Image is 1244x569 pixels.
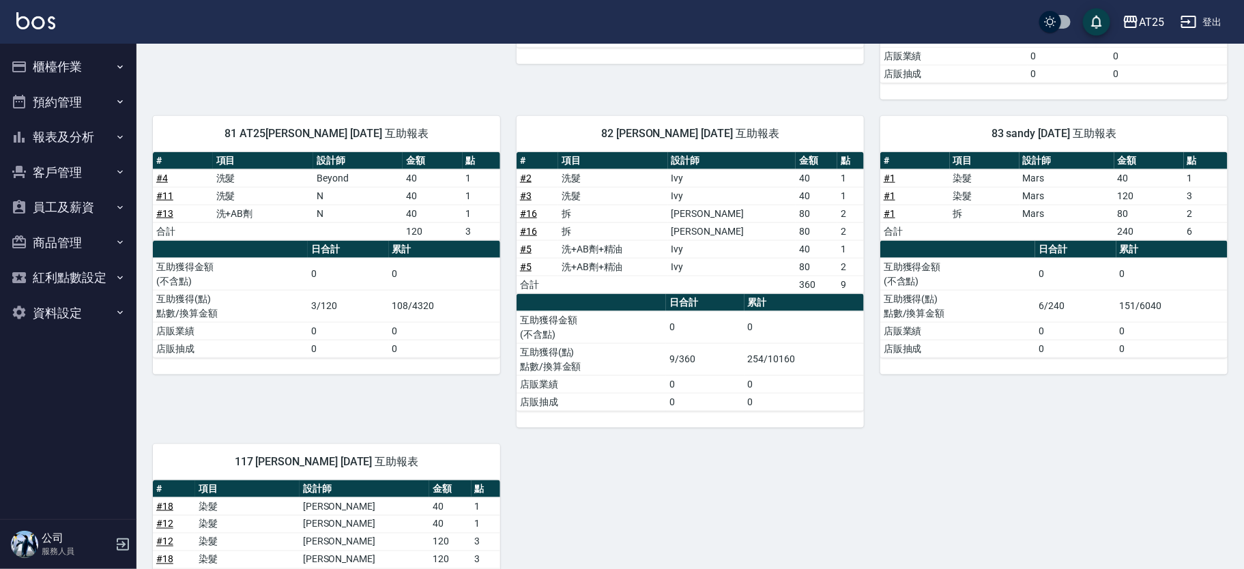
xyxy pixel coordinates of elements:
th: # [153,480,195,498]
button: 資料設定 [5,295,131,331]
td: 40 [796,169,837,187]
td: 0 [1110,47,1228,65]
td: 40 [403,169,463,187]
td: [PERSON_NAME] [300,533,429,551]
td: 染髮 [195,533,300,551]
th: 點 [837,152,864,170]
td: [PERSON_NAME] [668,205,796,222]
td: 染髮 [195,497,300,515]
td: 0 [389,258,500,290]
td: 108/4320 [389,290,500,322]
a: #1 [884,208,895,219]
td: 1 [837,187,864,205]
a: #1 [884,173,895,184]
table: a dense table [517,152,864,294]
td: 0 [744,311,864,343]
td: 洗+AB劑 [213,205,313,222]
span: 117 [PERSON_NAME] [DATE] 互助報表 [169,455,484,469]
th: 設計師 [1019,152,1114,170]
td: Ivy [668,169,796,187]
th: 項目 [195,480,300,498]
td: 洗+AB劑+精油 [558,258,668,276]
th: 設計師 [668,152,796,170]
td: 9 [837,276,864,293]
td: [PERSON_NAME] [300,551,429,568]
td: 6 [1184,222,1228,240]
td: 店販業績 [880,322,1035,340]
button: 商品管理 [5,225,131,261]
td: 染髮 [950,187,1019,205]
td: Mars [1019,205,1114,222]
td: N [313,187,403,205]
td: 1 [837,169,864,187]
td: [PERSON_NAME] [300,497,429,515]
td: 40 [796,187,837,205]
table: a dense table [153,241,500,358]
td: 拆 [950,205,1019,222]
td: 互助獲得(點) 點數/換算金額 [517,343,667,375]
td: 3 [472,551,500,568]
td: 互助獲得(點) 點數/換算金額 [153,290,308,322]
a: #18 [156,554,173,565]
td: 0 [308,322,388,340]
td: 120 [403,222,463,240]
td: 40 [1114,169,1184,187]
td: 0 [1035,258,1116,290]
td: 2 [837,222,864,240]
td: 互助獲得金額 (不含點) [880,258,1035,290]
td: 0 [744,393,864,411]
td: 店販業績 [153,322,308,340]
td: 40 [796,240,837,258]
td: 0 [1035,322,1116,340]
td: 拆 [558,205,668,222]
th: 金額 [796,152,837,170]
td: 0 [308,340,388,358]
td: 0 [666,375,744,393]
a: #1 [884,190,895,201]
td: 6/240 [1035,290,1116,322]
td: 254/10160 [744,343,864,375]
td: 合計 [517,276,558,293]
a: #5 [520,244,532,254]
button: save [1083,8,1110,35]
td: 互助獲得金額 (不含點) [153,258,308,290]
td: 店販業績 [517,375,667,393]
a: #16 [520,226,537,237]
td: Ivy [668,187,796,205]
td: 0 [389,340,500,358]
th: 日合計 [308,241,388,259]
td: Mars [1019,169,1114,187]
th: 點 [463,152,500,170]
h5: 公司 [42,531,111,545]
a: #11 [156,190,173,201]
th: 日合計 [666,294,744,312]
span: 83 sandy [DATE] 互助報表 [897,127,1211,141]
td: 151/6040 [1116,290,1228,322]
td: 40 [403,187,463,205]
td: 染髮 [195,551,300,568]
button: 紅利點數設定 [5,260,131,295]
td: 80 [796,205,837,222]
th: 累計 [744,294,864,312]
td: 40 [429,497,472,515]
a: #3 [520,190,532,201]
td: 40 [429,515,472,533]
td: 0 [389,322,500,340]
button: 報表及分析 [5,119,131,155]
td: 120 [429,551,472,568]
td: 120 [1114,187,1184,205]
td: 0 [666,393,744,411]
td: Beyond [313,169,403,187]
td: 互助獲得(點) 點數/換算金額 [880,290,1035,322]
table: a dense table [517,294,864,411]
span: 81 AT25[PERSON_NAME] [DATE] 互助報表 [169,127,484,141]
th: 點 [472,480,500,498]
th: 金額 [429,480,472,498]
td: 3 [1184,187,1228,205]
td: 40 [403,205,463,222]
table: a dense table [880,152,1228,241]
td: N [313,205,403,222]
td: 店販業績 [880,47,1028,65]
td: 洗髮 [213,169,313,187]
td: 120 [429,533,472,551]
